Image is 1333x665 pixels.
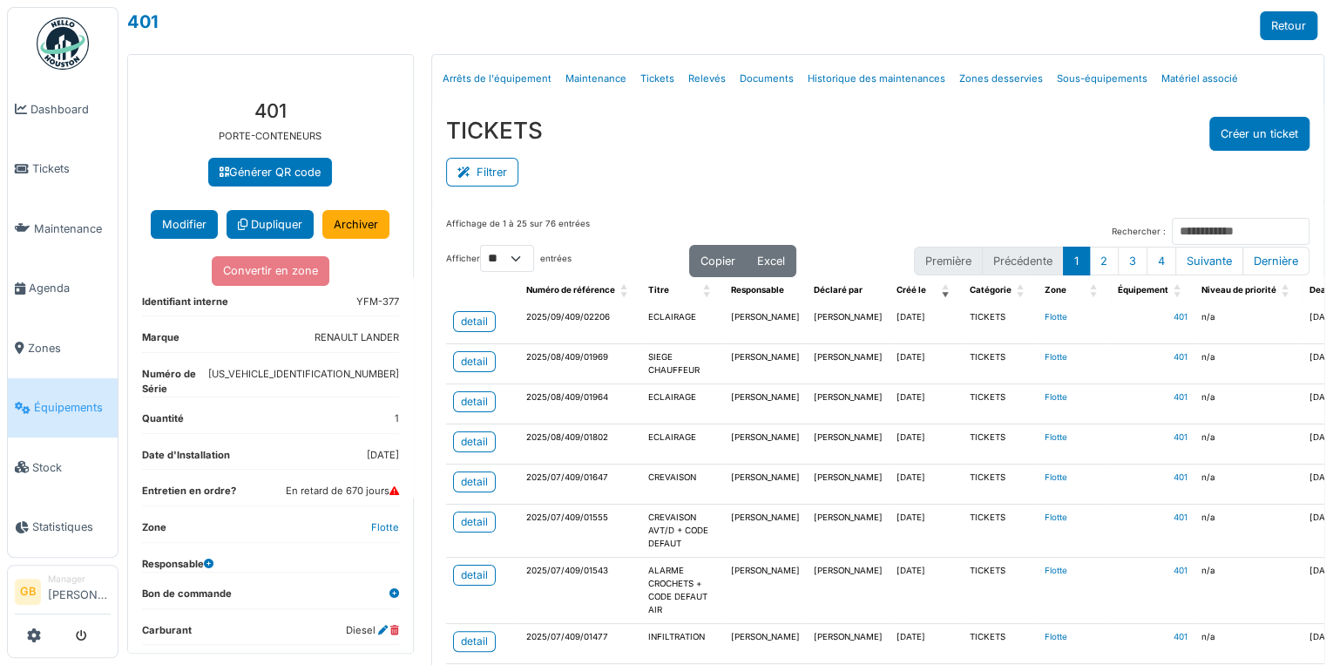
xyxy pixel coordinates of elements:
[8,139,118,200] a: Tickets
[127,11,159,32] a: 401
[1194,304,1303,344] td: n/a
[1118,285,1168,295] span: Équipement
[641,558,724,624] td: ALARME CROCHETS + CODE DEFAUT AIR
[801,58,952,99] a: Historique des maintenances
[142,129,399,144] p: PORTE-CONTENEURS
[963,465,1038,505] td: TICKETS
[1174,566,1188,575] a: 401
[724,505,807,558] td: [PERSON_NAME]
[461,634,488,649] div: detail
[32,459,111,476] span: Stock
[641,344,724,384] td: SIEGE CHAUFFEUR
[1174,392,1188,402] a: 401
[1045,352,1067,362] a: Flotte
[724,624,807,664] td: [PERSON_NAME]
[1194,558,1303,624] td: n/a
[519,384,641,424] td: 2025/08/409/01964
[461,354,488,370] div: detail
[142,99,399,122] h3: 401
[807,384,890,424] td: [PERSON_NAME]
[814,285,863,295] span: Déclaré par
[227,210,314,239] a: Dupliquer
[142,557,213,572] dt: Responsable
[1089,247,1119,275] button: 2
[480,245,534,272] select: Afficherentrées
[890,624,963,664] td: [DATE]
[519,465,641,505] td: 2025/07/409/01647
[1174,312,1188,322] a: 401
[1282,277,1292,304] span: Niveau de priorité: Activate to sort
[1194,384,1303,424] td: n/a
[8,259,118,319] a: Agenda
[34,399,111,416] span: Équipements
[461,314,488,329] div: detail
[681,58,733,99] a: Relevés
[142,623,192,645] dt: Carburant
[1045,432,1067,442] a: Flotte
[1174,277,1184,304] span: Équipement: Activate to sort
[142,587,232,608] dt: Bon de commande
[731,285,784,295] span: Responsable
[519,304,641,344] td: 2025/09/409/02206
[641,465,724,505] td: CREVAISON
[519,558,641,624] td: 2025/07/409/01543
[32,519,111,535] span: Statistiques
[1017,277,1027,304] span: Catégorie: Activate to sort
[453,631,496,652] a: detail
[1174,512,1188,522] a: 401
[1174,472,1188,482] a: 401
[703,277,714,304] span: Titre: Activate to sort
[963,558,1038,624] td: TICKETS
[641,384,724,424] td: ECLAIRAGE
[8,199,118,259] a: Maintenance
[700,254,735,268] span: Copier
[724,558,807,624] td: [PERSON_NAME]
[142,520,166,542] dt: Zone
[914,247,1309,275] nav: pagination
[8,318,118,378] a: Zones
[142,448,230,470] dt: Date d'Installation
[519,344,641,384] td: 2025/08/409/01969
[890,424,963,465] td: [DATE]
[461,474,488,490] div: detail
[890,304,963,344] td: [DATE]
[453,472,496,492] a: detail
[8,498,118,558] a: Statistiques
[1050,58,1154,99] a: Sous-équipements
[142,411,184,433] dt: Quantité
[37,17,89,70] img: Badge_color-CXgf-gQk.svg
[1194,624,1303,664] td: n/a
[1154,58,1245,99] a: Matériel associé
[30,101,111,118] span: Dashboard
[1194,344,1303,384] td: n/a
[963,624,1038,664] td: TICKETS
[807,505,890,558] td: [PERSON_NAME]
[641,624,724,664] td: INFILTRATION
[48,573,111,586] div: Manager
[453,391,496,412] a: detail
[641,424,724,465] td: ECLAIRAGE
[724,344,807,384] td: [PERSON_NAME]
[461,434,488,450] div: detail
[807,558,890,624] td: [PERSON_NAME]
[322,210,389,239] a: Archiver
[1209,117,1309,151] button: Créer un ticket
[526,285,615,295] span: Numéro de référence
[807,344,890,384] td: [PERSON_NAME]
[1194,465,1303,505] td: n/a
[1118,247,1147,275] button: 3
[648,285,669,295] span: Titre
[1201,285,1276,295] span: Niveau de priorité
[15,579,41,605] li: GB
[453,431,496,452] a: detail
[1045,392,1067,402] a: Flotte
[724,465,807,505] td: [PERSON_NAME]
[890,505,963,558] td: [DATE]
[446,245,572,272] label: Afficher entrées
[952,58,1050,99] a: Zones desservies
[28,340,111,356] span: Zones
[963,424,1038,465] td: TICKETS
[1045,632,1067,641] a: Flotte
[807,424,890,465] td: [PERSON_NAME]
[1045,472,1067,482] a: Flotte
